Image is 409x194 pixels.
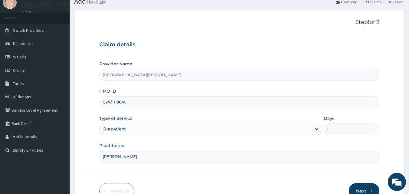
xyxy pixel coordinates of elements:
div: Outpatient [103,126,126,132]
label: HMO ID [99,88,116,94]
input: Enter Name [99,151,380,163]
input: Enter HMO ID [99,96,380,108]
h3: Claim details [99,41,380,48]
div: Minimize live chat window [99,3,114,18]
p: [GEOGRAPHIC_DATA][PERSON_NAME] [21,2,111,8]
span: Claims [13,67,25,73]
label: Days [324,115,334,121]
p: Step 1 of 2 [99,19,380,26]
label: Practitioner [99,143,125,149]
label: Type of Service [99,115,133,121]
label: Provider Name [99,61,132,67]
a: Online [21,11,36,15]
span: Tariffs [13,81,24,86]
div: Chat with us now [31,34,102,42]
span: Dashboard [13,41,33,46]
span: We're online! [35,58,84,120]
img: d_794563401_company_1708531726252_794563401 [11,30,25,45]
textarea: Type your message and hit 'Enter' [3,130,115,151]
span: Switch Providers [13,28,44,33]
